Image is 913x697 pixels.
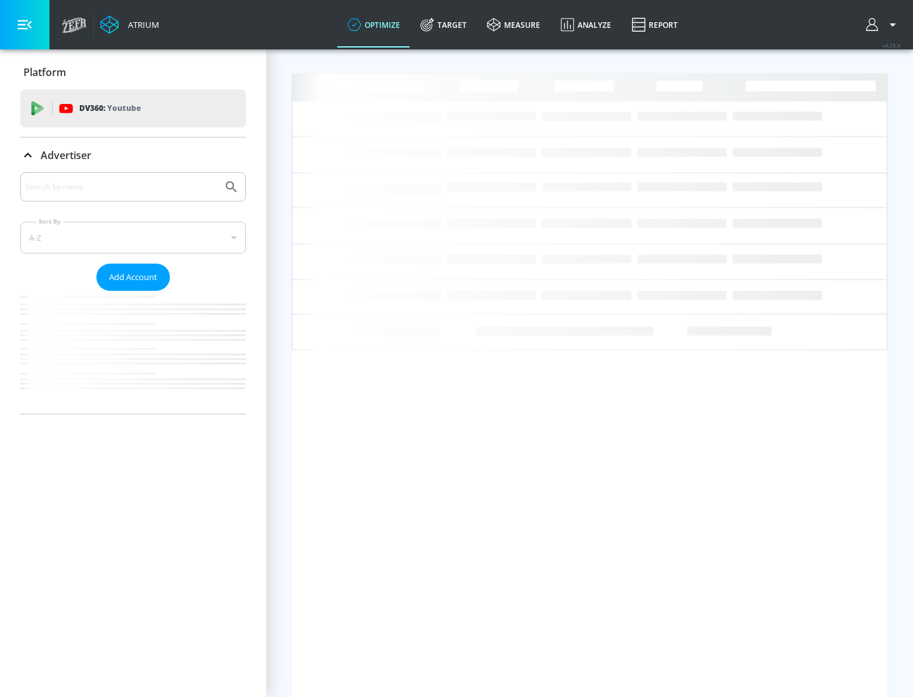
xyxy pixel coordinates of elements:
a: Target [410,2,477,48]
p: Platform [23,65,66,79]
a: Analyze [550,2,621,48]
input: Search by name [25,179,217,195]
a: optimize [337,2,410,48]
div: DV360: Youtube [20,89,246,127]
div: A-Z [20,222,246,253]
a: Atrium [100,15,159,34]
div: Platform [20,54,246,90]
span: Add Account [109,270,157,285]
label: Sort By [36,217,63,226]
span: v 4.25.4 [883,42,900,49]
a: Report [621,2,688,48]
button: Add Account [96,264,170,291]
p: DV360: [79,101,141,115]
div: Advertiser [20,172,246,414]
p: Advertiser [41,148,91,162]
nav: list of Advertiser [20,291,246,414]
div: Advertiser [20,137,246,173]
div: Atrium [123,19,159,30]
a: measure [477,2,550,48]
p: Youtube [107,101,141,115]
